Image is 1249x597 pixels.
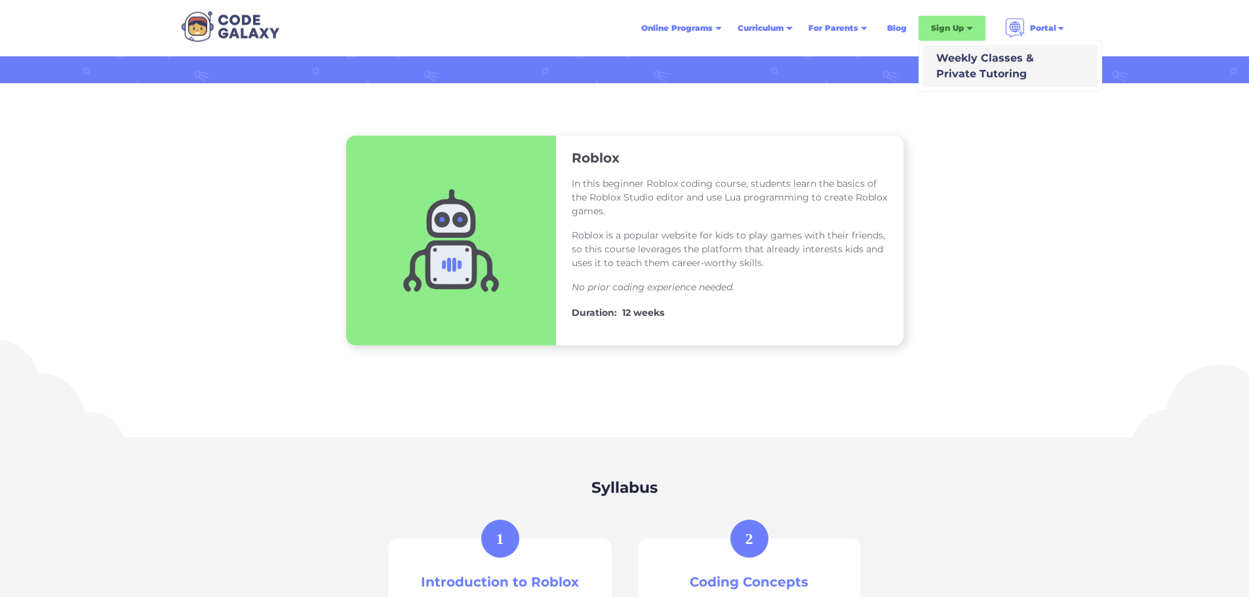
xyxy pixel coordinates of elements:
[641,22,713,35] div: Online Programs
[572,229,888,270] p: Roblox is a popular website for kids to play games with their friends, so this course leverages t...
[658,574,841,590] h3: Coding Concepts
[997,13,1073,43] div: Portal
[622,305,664,320] h4: 12 weeks
[633,16,730,40] div: Online Programs
[931,22,964,35] div: Sign Up
[572,149,620,166] h3: Roblox
[730,16,801,40] div: Curriculum
[572,177,888,218] p: In this beginner Roblox coding course, students learn the basics of the Roblox Studio editor and ...
[808,22,858,35] div: For Parents
[931,50,1034,82] div: Weekly Classes & Private Tutoring
[1030,22,1056,35] div: Portal
[738,22,783,35] div: Curriculum
[923,45,1098,87] a: Weekly Classes &Private Tutoring
[591,476,658,499] h2: Syllabus
[496,531,504,547] div: 1
[879,16,915,40] a: Blog
[745,531,753,547] div: 2
[801,16,875,40] div: For Parents
[572,305,617,320] h4: Duration:
[1118,354,1249,446] img: Cloud Illustration
[919,41,1102,92] nav: Sign Up
[919,16,985,41] div: Sign Up
[572,281,734,293] em: No prior coding experience needed.
[408,574,592,590] h3: Introduction to Roblox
